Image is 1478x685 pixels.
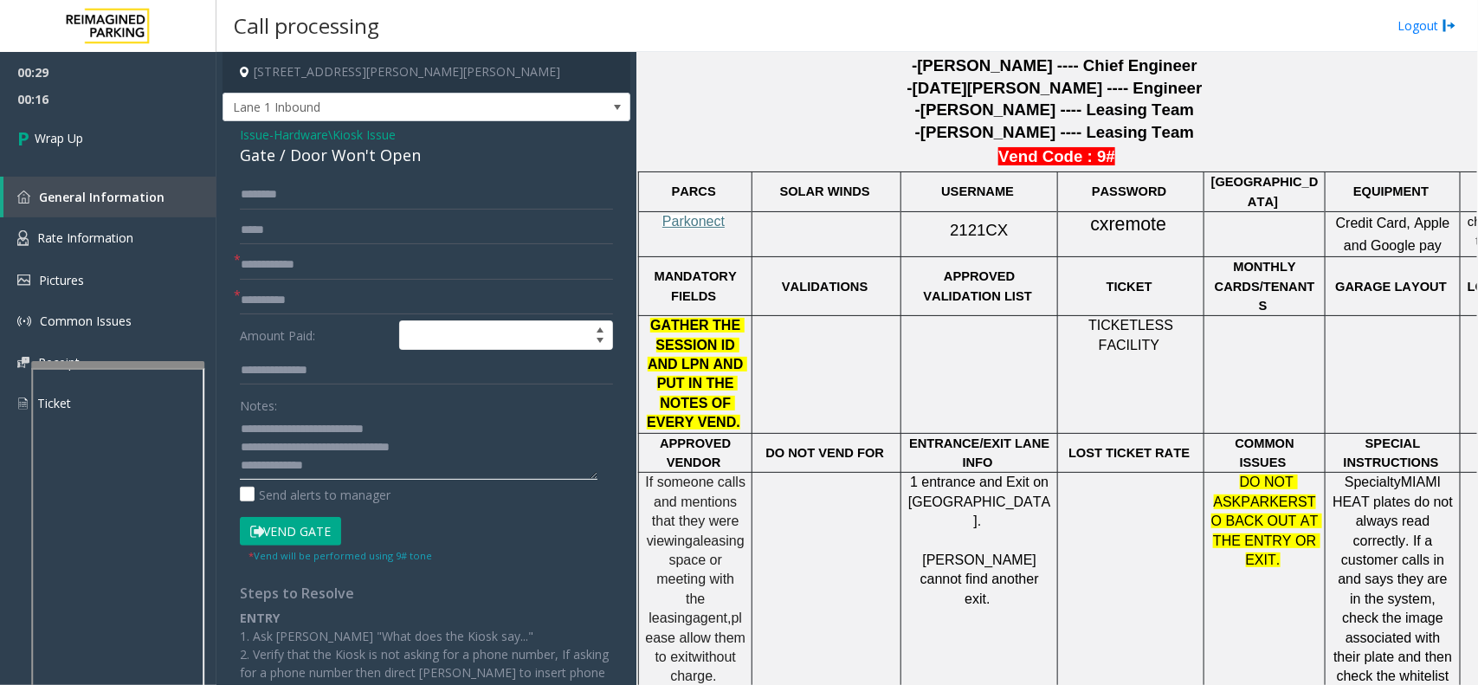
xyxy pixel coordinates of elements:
span: SOLAR WINDS [780,184,870,198]
span: Parkonect [662,214,725,229]
span: Credit Card, Apple and Google pay [1336,216,1454,253]
span: LOST TICKET RATE [1068,446,1190,460]
span: a [693,533,700,548]
span: 2121CX [950,221,1008,239]
span: ENTRANCE/EXIT LANE INFO [909,436,1053,469]
span: agent, [693,611,731,625]
span: MANDATORY FIELDS [655,269,740,302]
span: Increase value [588,321,612,335]
span: PARCS [672,184,716,198]
span: 1 entrance and Exit on [GEOGRAPHIC_DATA]. [908,475,1053,528]
label: Send alerts to manager [240,486,390,504]
span: DO NOT ASK [1214,475,1298,508]
img: 'icon' [17,191,30,204]
span: PASSWORD [1092,184,1166,198]
h4: Steps to Resolve [240,585,613,602]
span: Hardware\Kiosk Issue [274,126,396,144]
h3: Call processing [225,4,388,47]
span: [PERSON_NAME] cannot find another exit [920,553,1042,606]
p: 1. Ask [PERSON_NAME] "What does the Kiosk say..." [240,627,613,645]
span: MONTHLY CARDS/TENANTS [1215,260,1315,313]
small: Vend will be performed using 9# tone [248,549,432,562]
span: Lane 1 Inbound [223,94,548,121]
span: TICKET [1107,280,1152,294]
span: COMMON ISSUES [1236,436,1298,469]
span: [GEOGRAPHIC_DATA] [1211,175,1319,208]
span: Receipt [38,354,80,371]
span: -[PERSON_NAME] ---- Leasing Team [915,123,1194,141]
span: please allow them to exit [646,611,750,664]
b: Vend Code : 9# [998,147,1115,165]
a: Logout [1397,16,1456,35]
span: SPECIAL INSTRUCTIONS [1344,436,1439,469]
label: Amount Paid: [236,320,395,350]
span: Issue [240,126,269,144]
span: -[PERSON_NAME] ---- Leasing Team [915,100,1194,119]
span: GARAGE LAYOUT [1335,280,1447,294]
span: leasing space or meeting with the leasing [649,533,749,626]
span: Wrap Up [35,129,83,147]
span: APPROVED VALIDATION LIST [924,269,1032,302]
span: -[DATE][PERSON_NAME] ---- Engineer [907,79,1203,97]
span: PARKERS [1242,494,1307,509]
span: DO NOT VEND FOR [765,446,884,460]
span: EQUIPMENT [1353,184,1429,198]
span: General Information [39,189,165,205]
span: USERNAME [941,184,1014,198]
span: cxremote [1091,214,1167,236]
label: Notes: [240,391,277,415]
img: 'icon' [17,357,29,368]
h4: [STREET_ADDRESS][PERSON_NAME][PERSON_NAME] [223,52,630,93]
div: Gate / Door Won't Open [240,144,613,167]
span: -[PERSON_NAME] ---- Chief Engineer [912,56,1197,74]
span: VALIDATIONS [782,280,868,294]
span: Pictures [39,272,84,288]
span: APPROVED VENDOR [660,436,734,469]
a: Parkonect [662,215,725,229]
span: . [986,591,990,606]
img: 'icon' [17,230,29,246]
span: TICKETLESS FACILITY [1088,318,1177,352]
span: wit [692,649,709,664]
span: Decrease value [588,335,612,349]
span: TO BACK OUT AT THE ENTRY OR EXIT. [1211,494,1322,567]
span: Common Issues [40,313,132,329]
span: Specialty [1345,475,1401,489]
b: ENTRY [240,610,280,626]
span: Rate Information [37,229,133,246]
img: logout [1443,16,1456,35]
button: Vend Gate [240,517,341,546]
img: 'icon' [17,396,29,411]
img: 'icon' [17,314,31,328]
img: 'icon' [17,275,30,286]
a: General Information [3,177,216,217]
span: - [269,126,396,143]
